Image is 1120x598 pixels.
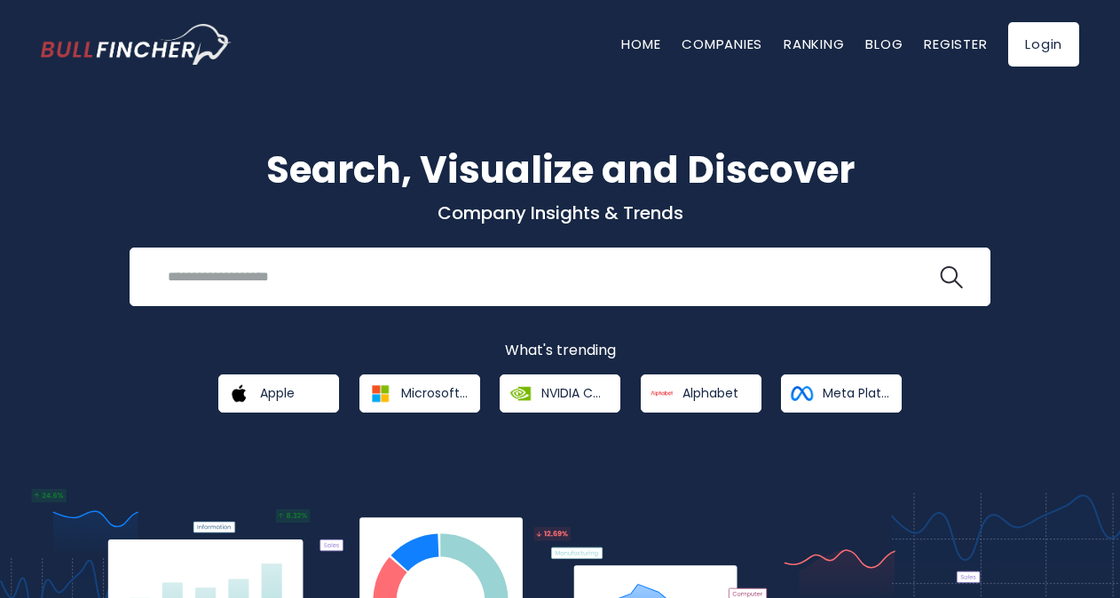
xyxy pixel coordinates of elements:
[641,374,761,413] a: Alphabet
[621,35,660,53] a: Home
[41,24,232,65] a: Go to homepage
[865,35,903,53] a: Blog
[359,374,480,413] a: Microsoft Corporation
[682,385,738,401] span: Alphabet
[682,35,762,53] a: Companies
[784,35,844,53] a: Ranking
[940,266,963,289] img: search icon
[218,374,339,413] a: Apple
[41,201,1079,224] p: Company Insights & Trends
[41,342,1079,360] p: What's trending
[401,385,468,401] span: Microsoft Corporation
[924,35,987,53] a: Register
[41,142,1079,198] h1: Search, Visualize and Discover
[1008,22,1079,67] a: Login
[823,385,889,401] span: Meta Platforms
[781,374,902,413] a: Meta Platforms
[541,385,608,401] span: NVIDIA Corporation
[260,385,295,401] span: Apple
[41,24,232,65] img: bullfincher logo
[500,374,620,413] a: NVIDIA Corporation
